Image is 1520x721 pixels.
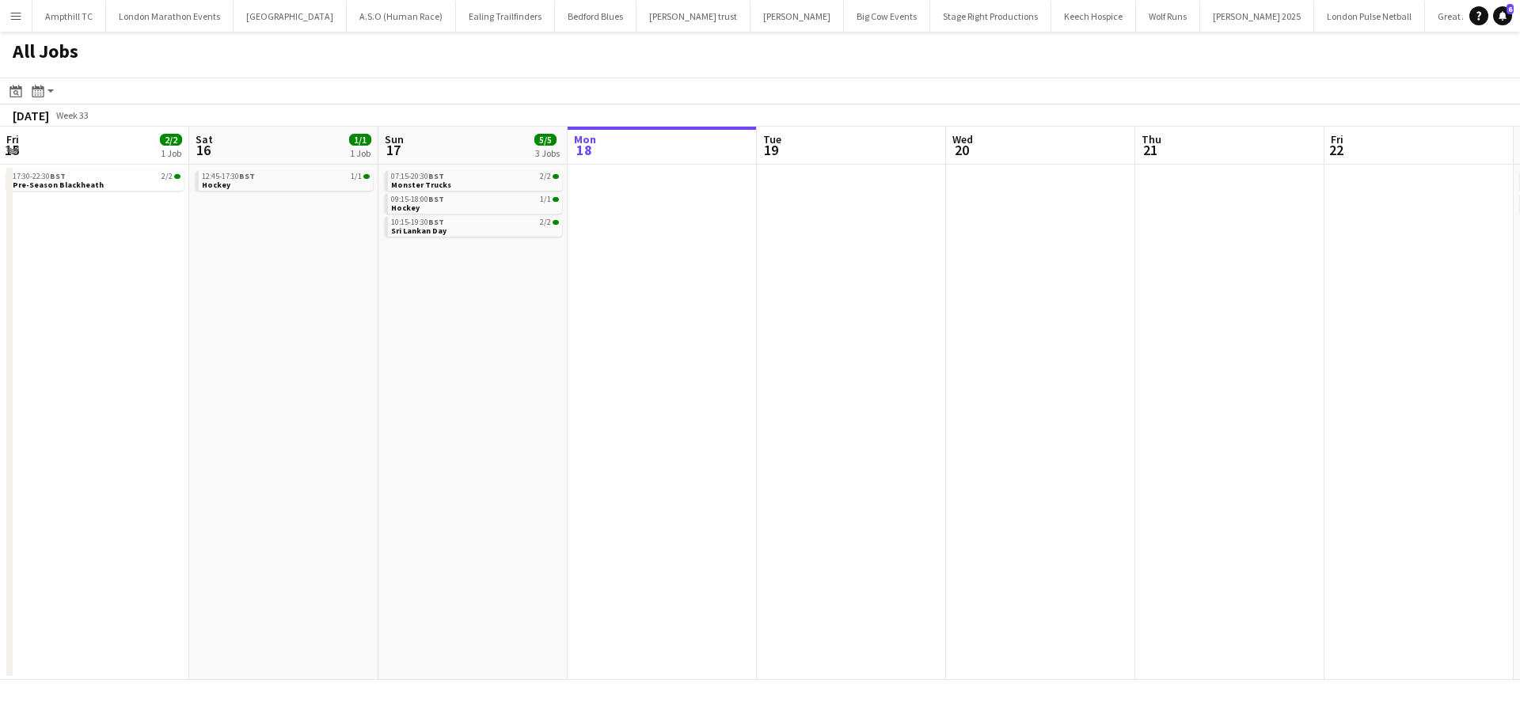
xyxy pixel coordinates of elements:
span: 07:15-20:30 [391,173,444,180]
span: BST [239,171,255,181]
span: 2/2 [160,134,182,146]
span: 17 [382,141,404,159]
span: 15 [4,141,19,159]
span: BST [428,171,444,181]
span: BST [428,194,444,204]
span: 2/2 [553,174,559,179]
span: Sri Lankan Day [391,226,446,236]
span: 20 [950,141,973,159]
span: 1/1 [349,134,371,146]
div: 07:15-20:30BST2/2Monster Trucks [385,171,562,194]
span: Hockey [202,180,230,190]
span: Monster Trucks [391,180,451,190]
span: 1/1 [351,173,362,180]
span: BST [50,171,66,181]
span: 18 [572,141,596,159]
button: [PERSON_NAME] trust [636,1,750,32]
span: 5/5 [534,134,557,146]
span: Fri [1331,132,1343,146]
span: Pre-Season Blackheath [13,180,104,190]
button: Ealing Trailfinders [456,1,555,32]
span: 1/1 [540,195,551,203]
span: 1/1 [363,174,370,179]
button: Ampthill TC [32,1,106,32]
button: London Pulse Netball [1314,1,1425,32]
a: 6 [1493,6,1512,25]
button: [PERSON_NAME] 2025 [1200,1,1314,32]
button: Keech Hospice [1051,1,1136,32]
span: 10:15-19:30 [391,218,444,226]
span: 19 [761,141,781,159]
span: Hockey [391,203,420,213]
button: Stage Right Productions [930,1,1051,32]
a: 17:30-22:30BST2/2Pre-Season Blackheath [13,171,180,189]
span: 2/2 [553,220,559,225]
button: Wolf Runs [1136,1,1200,32]
span: 21 [1139,141,1161,159]
span: Week 33 [52,109,92,121]
button: A.S.O (Human Race) [347,1,456,32]
span: 2/2 [540,173,551,180]
span: Sun [385,132,404,146]
a: 07:15-20:30BST2/2Monster Trucks [391,171,559,189]
div: 3 Jobs [535,147,560,159]
span: Fri [6,132,19,146]
span: 2/2 [174,174,180,179]
span: 09:15-18:00 [391,195,444,203]
span: 16 [193,141,213,159]
div: [DATE] [13,108,49,123]
button: [GEOGRAPHIC_DATA] [234,1,347,32]
span: 22 [1328,141,1343,159]
span: Mon [574,132,596,146]
span: Tue [763,132,781,146]
a: 10:15-19:30BST2/2Sri Lankan Day [391,217,559,235]
span: 12:45-17:30 [202,173,255,180]
a: 09:15-18:00BST1/1Hockey [391,194,559,212]
span: 1/1 [553,197,559,202]
span: Wed [952,132,973,146]
span: Thu [1142,132,1161,146]
span: 17:30-22:30 [13,173,66,180]
span: 2/2 [540,218,551,226]
div: 09:15-18:00BST1/1Hockey [385,194,562,217]
button: [PERSON_NAME] [750,1,844,32]
span: Sat [196,132,213,146]
div: 1 Job [350,147,370,159]
button: Big Cow Events [844,1,930,32]
div: 17:30-22:30BST2/2Pre-Season Blackheath [6,171,184,194]
span: 6 [1507,4,1514,14]
div: 10:15-19:30BST2/2Sri Lankan Day [385,217,562,240]
button: Bedford Blues [555,1,636,32]
span: 2/2 [161,173,173,180]
button: London Marathon Events [106,1,234,32]
div: 1 Job [161,147,181,159]
div: 12:45-17:30BST1/1Hockey [196,171,373,194]
a: 12:45-17:30BST1/1Hockey [202,171,370,189]
span: BST [428,217,444,227]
